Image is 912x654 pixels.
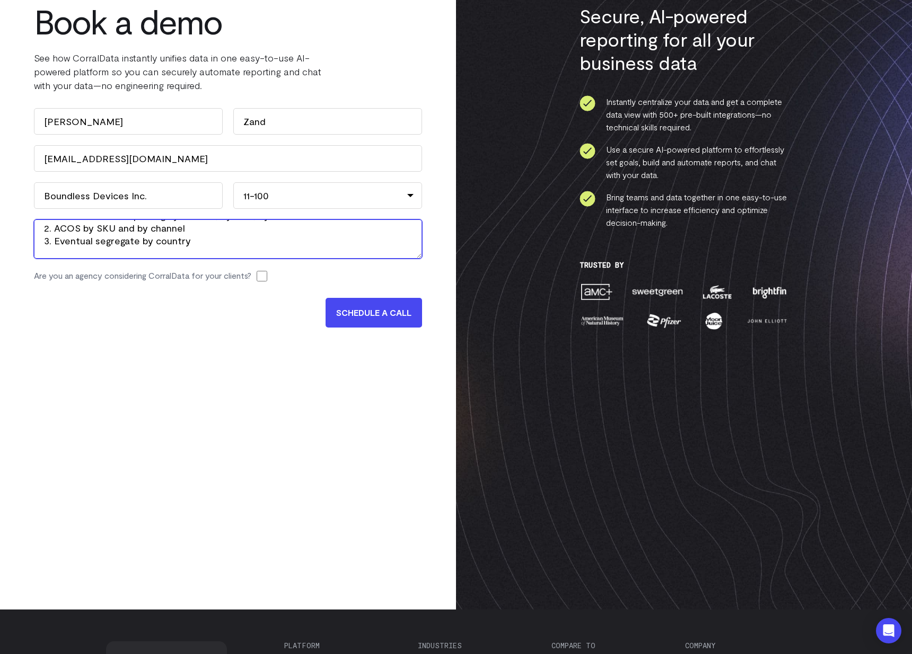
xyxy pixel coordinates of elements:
[580,95,789,134] li: Instantly centralize your data and get a complete data view with 500+ pre-built integrations—no t...
[34,108,223,135] input: First name
[418,641,533,650] h3: Industries
[580,191,789,229] li: Bring teams and data together in one easy-to-use interface to increase efficiency and optimize de...
[34,269,251,282] label: Are you an agency considering CorralData for your clients?
[34,2,352,40] h1: Book a demo
[34,51,352,92] p: See how CorralData instantly unifies data in one easy-to-use AI-powered platform so you can secur...
[685,641,801,650] h3: Company
[34,145,422,172] input: Work email
[326,298,422,328] input: SCHEDULE A CALL
[233,182,422,209] div: 11-100
[876,618,901,643] div: Open Intercom Messenger
[580,261,789,269] h3: Trusted By
[284,641,400,650] h3: Platform
[580,4,789,74] h3: Secure, AI-powered reporting for all your business data
[580,143,789,181] li: Use a secure AI-powered platform to effortlessly set goals, build and automate reports, and chat ...
[551,641,667,650] h3: Compare to
[233,108,422,135] input: Last name
[34,182,223,209] input: Company name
